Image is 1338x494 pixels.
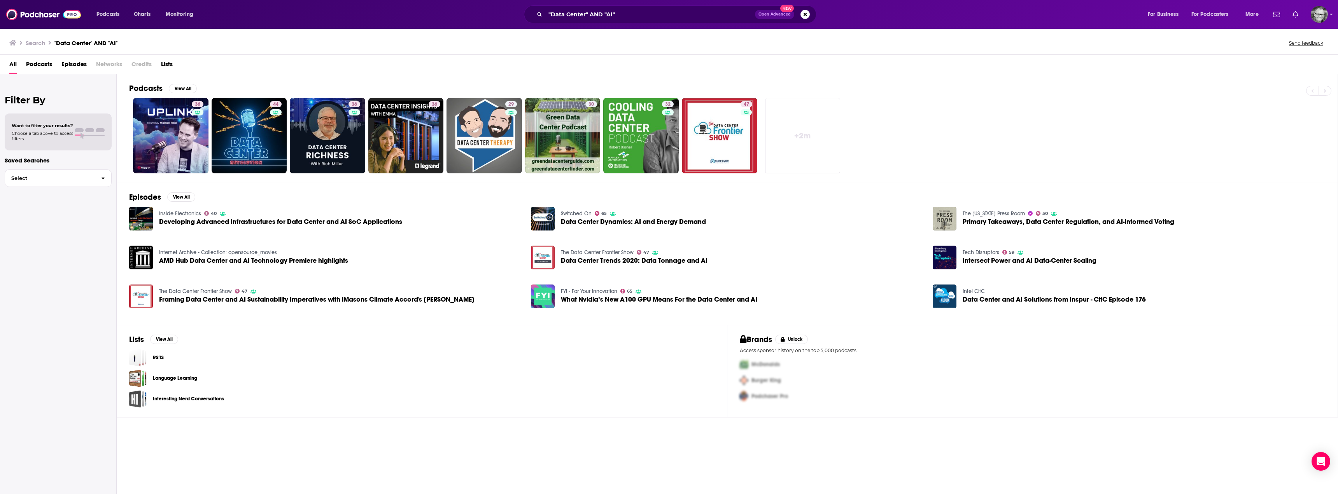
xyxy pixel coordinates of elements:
a: 47 [741,101,752,107]
a: Internet Archive - Collection: opensource_movies [159,249,277,256]
button: open menu [1240,8,1268,21]
a: Data Center Dynamics: AI and Energy Demand [561,218,706,225]
span: Burger King [751,377,781,384]
a: Podchaser - Follow, Share and Rate Podcasts [6,7,81,22]
a: Framing Data Center and AI Sustainability Imperatives with iMasons Climate Accord's Miranda Gardiner [129,285,153,308]
span: 36 [195,101,200,108]
img: Developing Advanced Infrastructures for Data Center and AI SoC Applications [129,207,153,230]
button: open menu [1142,8,1188,21]
img: First Pro Logo [737,356,751,372]
a: 59 [1002,250,1015,255]
button: open menu [91,8,130,21]
span: 47 [643,251,649,254]
span: 65 [601,212,607,215]
a: 29 [505,101,517,107]
a: Episodes [61,58,87,74]
span: 59 [1009,251,1014,254]
a: Show notifications dropdown [1270,8,1283,21]
span: Data Center and AI Solutions from Inspur - CitC Episode 176 [963,296,1146,303]
img: AMD Hub Data Center and AI Technology Premiere highlights [129,246,153,269]
h2: Lists [129,335,144,344]
a: Intel CitC [963,288,985,295]
a: Developing Advanced Infrastructures for Data Center and AI SoC Applications [159,218,402,225]
span: For Podcasters [1191,9,1229,20]
a: 36 [290,98,365,173]
a: 36 [429,101,440,107]
span: 40 [211,212,217,215]
span: Networks [96,58,122,74]
a: 30 [585,101,597,107]
h2: Podcasts [129,84,163,93]
p: Saved Searches [5,157,112,164]
a: Data Center Trends 2020: Data Tonnage and AI [561,257,708,264]
a: 36 [349,101,360,107]
a: Language Learning [129,370,147,387]
button: View All [167,192,195,202]
h2: Filter By [5,94,112,106]
a: 44 [270,101,282,107]
span: 65 [627,290,632,293]
button: Show profile menu [1311,6,1328,23]
a: RS13 [129,349,147,367]
span: 44 [273,101,278,108]
span: Monitoring [166,9,193,20]
button: open menu [1186,8,1240,21]
a: The Data Center Frontier Show [159,288,232,295]
button: Open AdvancedNew [755,10,794,19]
span: AMD Hub Data Center and AI Technology Premiere highlights [159,257,348,264]
a: Interesting Nerd Conversations [129,390,147,408]
span: Choose a tab above to access filters. [12,131,73,141]
button: Send feedback [1287,40,1326,46]
a: Primary Takeaways, Data Center Regulation, and AI-Informed Voting [963,218,1174,225]
h2: Brands [740,335,772,344]
img: Data Center and AI Solutions from Inspur - CitC Episode 176 [933,285,956,308]
a: 47 [637,250,650,255]
a: 44 [212,98,287,173]
a: 30 [525,98,601,173]
a: 47 [235,289,248,293]
div: Open Intercom Messenger [1312,452,1330,471]
img: Data Center Dynamics: AI and Energy Demand [531,207,555,230]
img: Intersect Power and AI Data-Center Scaling [933,246,956,269]
a: 32 [603,98,679,173]
a: FYI - For Your Innovation [561,288,617,295]
img: Third Pro Logo [737,388,751,404]
span: 50 [1042,212,1048,215]
a: Switched On [561,210,592,217]
a: Intersect Power and AI Data-Center Scaling [963,257,1096,264]
img: What Nvidia’s New A100 GPU Means For the Data Center and AI [531,285,555,308]
span: 32 [665,101,671,108]
a: 40 [204,211,217,216]
span: 29 [508,101,514,108]
img: Data Center Trends 2020: Data Tonnage and AI [531,246,555,269]
span: 47 [744,101,749,108]
span: Podcasts [96,9,119,20]
button: open menu [160,8,203,21]
a: Tech Disruptors [963,249,999,256]
a: Language Learning [153,374,197,382]
a: 36 [368,98,444,173]
img: User Profile [1311,6,1328,23]
a: +2m [765,98,841,173]
span: For Business [1148,9,1179,20]
span: New [780,5,794,12]
a: The Virginia Press Room [963,210,1025,217]
a: Interesting Nerd Conversations [153,395,224,403]
a: 50 [1036,211,1048,216]
input: Search podcasts, credits, & more... [545,8,755,21]
span: Credits [131,58,152,74]
span: Want to filter your results? [12,123,73,128]
span: 36 [352,101,357,108]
